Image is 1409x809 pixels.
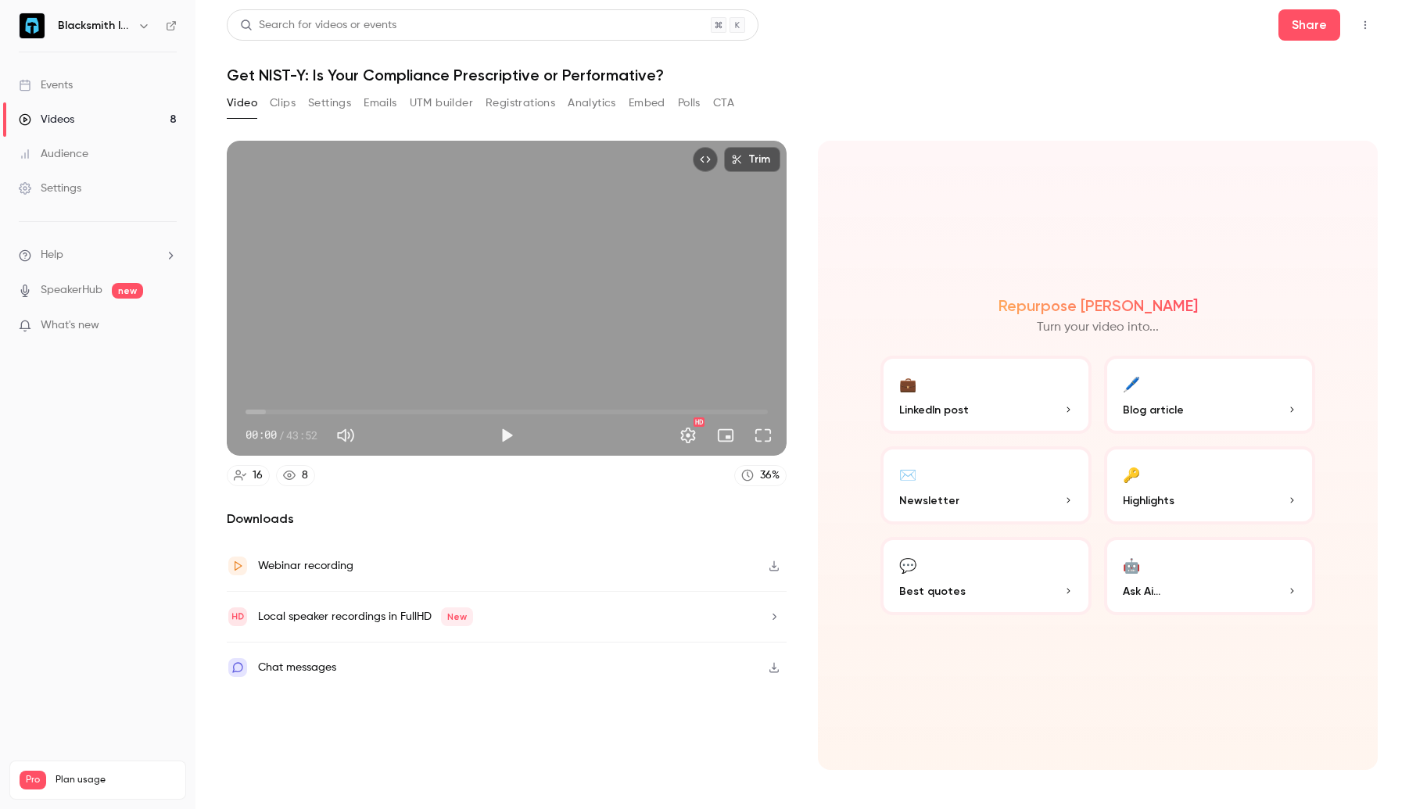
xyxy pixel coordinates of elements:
span: 43:52 [286,427,317,443]
span: Newsletter [899,492,959,509]
div: ✉️ [899,462,916,486]
button: 💬Best quotes [880,537,1092,615]
span: 00:00 [246,427,277,443]
span: Pro [20,771,46,789]
button: Share [1278,9,1340,41]
div: 00:00 [246,427,317,443]
button: Settings [672,420,704,451]
div: 🖊️ [1123,371,1140,396]
div: 💼 [899,371,916,396]
div: 16 [253,467,263,484]
a: 8 [276,465,315,486]
button: Embed video [693,147,718,172]
a: 36% [734,465,787,486]
p: Turn your video into... [1037,318,1159,337]
a: SpeakerHub [41,282,102,299]
span: What's new [41,317,99,334]
button: 🤖Ask Ai... [1104,537,1315,615]
button: Play [491,420,522,451]
button: Emails [364,91,396,116]
div: Search for videos or events [240,17,396,34]
span: Plan usage [56,774,176,786]
img: Blacksmith InfoSec [20,13,45,38]
button: Video [227,91,257,116]
h6: Blacksmith InfoSec [58,18,131,34]
li: help-dropdown-opener [19,247,177,263]
div: 8 [302,467,308,484]
button: Full screen [748,420,779,451]
button: ✉️Newsletter [880,446,1092,524]
button: Settings [308,91,351,116]
button: Turn on miniplayer [710,420,741,451]
button: 💼LinkedIn post [880,356,1092,434]
span: LinkedIn post [899,402,969,418]
button: Registrations [486,91,555,116]
button: Clips [270,91,296,116]
div: 💬 [899,553,916,577]
div: Audience [19,146,88,162]
div: Local speaker recordings in FullHD [258,607,473,626]
h1: Get NIST-Y: Is Your Compliance Prescriptive or Performative? [227,66,1378,84]
button: 🔑Highlights [1104,446,1315,524]
button: Trim [724,147,780,172]
button: Polls [678,91,701,116]
span: Ask Ai... [1123,583,1160,600]
h2: Downloads [227,510,787,528]
span: Best quotes [899,583,966,600]
button: Analytics [568,91,616,116]
div: Events [19,77,73,93]
div: HD [694,417,704,427]
button: CTA [713,91,734,116]
div: Settings [19,181,81,196]
span: Help [41,247,63,263]
span: / [278,427,285,443]
span: Highlights [1123,492,1174,509]
button: Embed [629,91,665,116]
span: new [112,283,143,299]
div: Chat messages [258,658,336,677]
div: Webinar recording [258,557,353,575]
span: Blog article [1123,402,1184,418]
div: 🤖 [1123,553,1140,577]
a: 16 [227,465,270,486]
button: Mute [330,420,361,451]
div: Videos [19,112,74,127]
div: 36 % [760,467,780,484]
span: New [441,607,473,626]
h2: Repurpose [PERSON_NAME] [998,296,1198,315]
button: UTM builder [410,91,473,116]
button: 🖊️Blog article [1104,356,1315,434]
button: Top Bar Actions [1353,13,1378,38]
div: 🔑 [1123,462,1140,486]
